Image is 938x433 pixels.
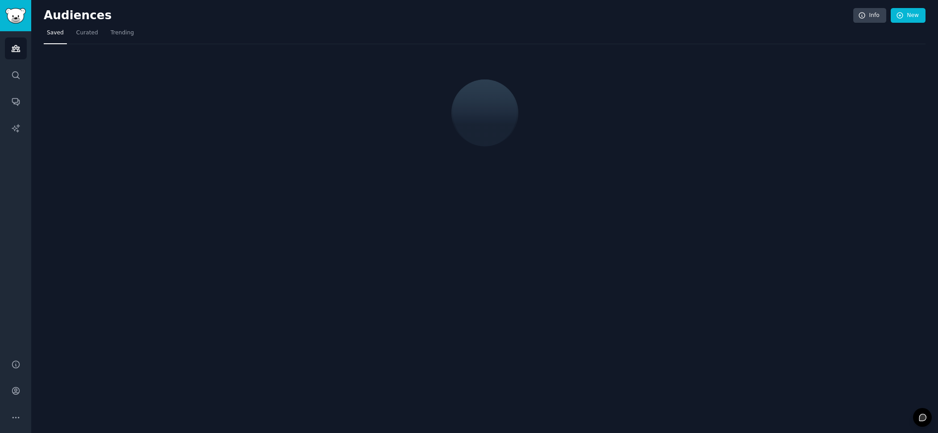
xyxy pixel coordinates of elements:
[853,8,886,23] a: Info
[73,26,101,44] a: Curated
[891,8,926,23] a: New
[44,26,67,44] a: Saved
[47,29,64,37] span: Saved
[44,8,853,23] h2: Audiences
[111,29,134,37] span: Trending
[107,26,137,44] a: Trending
[76,29,98,37] span: Curated
[5,8,26,24] img: GummySearch logo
